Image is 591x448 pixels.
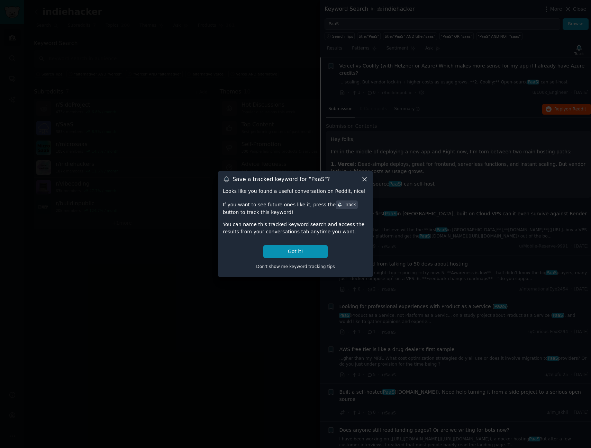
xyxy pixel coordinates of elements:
[233,176,330,183] h3: Save a tracked keyword for " PaaS "?
[223,200,368,216] div: If you want to see future ones like it, press the button to track this keyword!
[337,202,356,208] div: Track
[263,245,328,258] button: Got it!
[223,221,368,235] div: You can name this tracked keyword search and access the results from your conversations tab anyti...
[223,188,368,195] div: Looks like you found a useful conversation on Reddit, nice!
[256,264,335,269] span: Don't show me keyword tracking tips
